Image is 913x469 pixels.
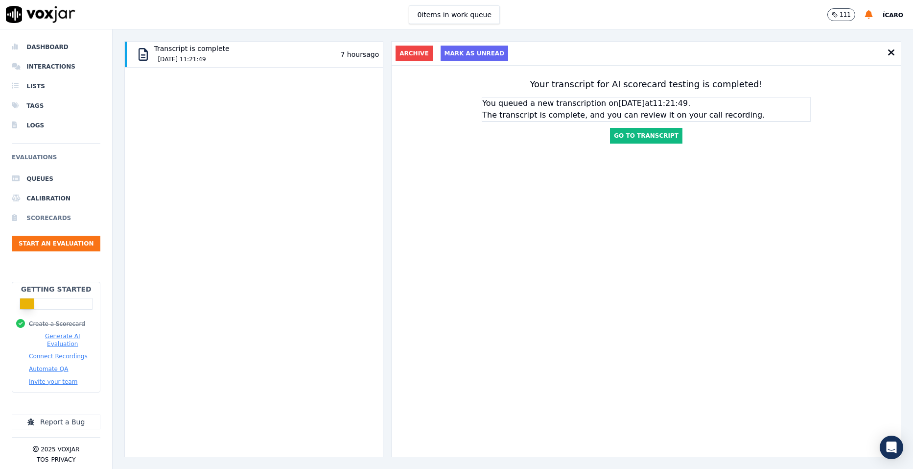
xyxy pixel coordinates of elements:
p: 111 [840,11,851,19]
button: 0items in work queue [409,5,500,24]
div: You queued a new transcription on [DATE] at 11:21:49 . The transcript is complete, and you can re... [482,98,810,122]
button: Archive [396,46,432,61]
button: Generate AI Evaluation [29,332,96,348]
button: Invite your team [29,378,77,386]
a: Scorecards [12,208,100,228]
button: Mark as Unread [441,46,509,61]
div: [DATE] 11:21:49 [154,53,229,65]
img: notification icon based for TRANSCRIPTCOMPLETED [135,44,152,64]
a: Interactions [12,57,100,76]
a: Calibration [12,189,100,208]
a: Logs [12,116,100,135]
h3: Your transcript for AI scorecard testing is completed! [482,77,811,91]
div: Open Intercom Messenger [880,436,903,459]
button: TOS [37,456,48,464]
a: Dashboard [12,37,100,57]
a: Lists [12,76,100,96]
a: Queues [12,169,100,189]
button: Go To Transcript [610,128,682,144]
div: 7 hours ago [135,44,379,65]
h2: Getting Started [21,284,92,294]
button: Start an Evaluation [12,236,100,251]
span: Ícaro [883,12,903,19]
a: Tags [12,96,100,116]
button: Create a Scorecard [29,320,85,328]
button: Privacy [51,456,75,464]
div: Transcript is complete [154,44,229,65]
button: Connect Recordings [29,352,88,360]
img: voxjar logo [6,6,75,23]
button: Ícaro [883,9,913,21]
p: 2025 Voxjar [41,445,79,453]
button: notification icon based for TRANSCRIPTCOMPLETED Transcript is complete [DATE] 11:21:49 7 hoursago [125,42,383,68]
h6: Evaluations [12,151,100,169]
button: 111 [827,8,855,21]
button: Automate QA [29,365,68,373]
button: 111 [827,8,865,21]
button: Report a Bug [12,415,100,429]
